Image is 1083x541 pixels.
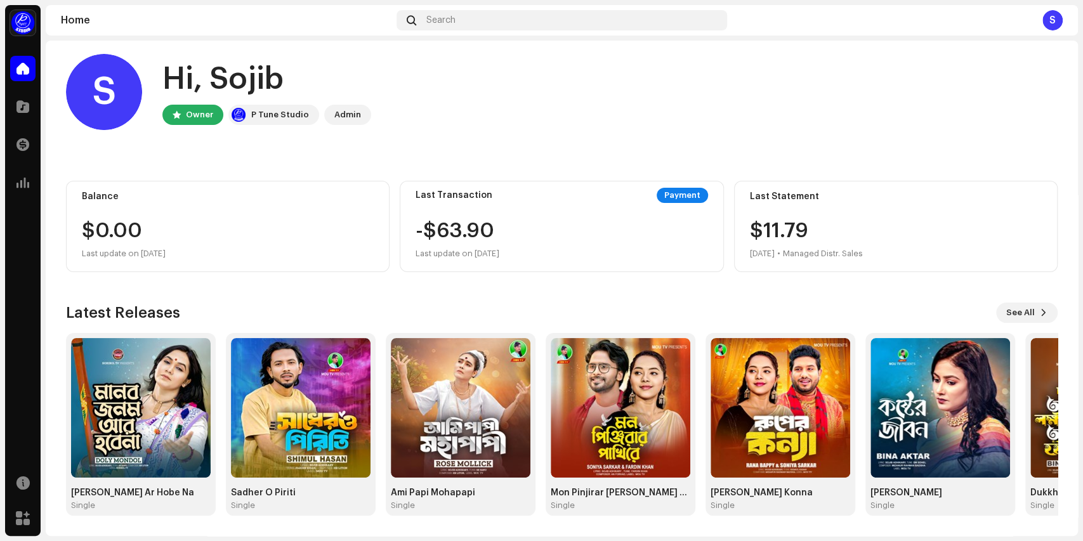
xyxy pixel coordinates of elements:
div: Admin [334,107,361,122]
div: Payment [657,188,708,203]
img: 403826b6-66b2-4af9-a01b-e7a628805cc0 [231,338,371,478]
img: 8f4a4dc1-8ab8-4eba-af07-b97e01ca04d4 [551,338,690,478]
div: Single [71,500,95,511]
re-o-card-value: Last Statement [734,181,1058,272]
div: Hi, Sojib [162,59,371,100]
div: Single [231,500,255,511]
div: [PERSON_NAME] [870,488,1010,498]
div: [PERSON_NAME] Konna [711,488,850,498]
div: Mon Pinjirar [PERSON_NAME] Re [551,488,690,498]
div: Single [870,500,895,511]
div: Last Statement [750,192,1042,202]
h3: Latest Releases [66,303,180,323]
span: See All [1006,300,1035,325]
div: Single [711,500,735,511]
div: Last update on [DATE] [416,246,499,261]
img: aa2dc065-34fb-410d-b4f3-024778106143 [711,338,850,478]
div: Single [391,500,415,511]
div: Sadher O Piriti [231,488,371,498]
button: See All [996,303,1058,323]
div: S [1042,10,1063,30]
div: S [66,54,142,130]
div: Managed Distr. Sales [783,246,863,261]
div: Ami Papi Mohapapi [391,488,530,498]
div: Single [551,500,575,511]
div: Home [61,15,391,25]
div: [DATE] [750,246,775,261]
re-o-card-value: Balance [66,181,390,272]
div: Last update on [DATE] [82,246,374,261]
div: [PERSON_NAME] Ar Hobe Na [71,488,211,498]
div: P Tune Studio [251,107,309,122]
div: Last Transaction [416,190,492,200]
img: 59afe5b4-71ac-414a-8e22-5fb7b1812e63 [870,338,1010,478]
div: Owner [186,107,213,122]
img: d05048cf-ccac-4719-a5e9-266768fb66fd [71,338,211,478]
div: Single [1030,500,1054,511]
img: a1dd4b00-069a-4dd5-89ed-38fbdf7e908f [10,10,36,36]
div: • [777,246,780,261]
span: Search [426,15,456,25]
img: a1dd4b00-069a-4dd5-89ed-38fbdf7e908f [231,107,246,122]
div: Balance [82,192,374,202]
img: 525f9ee6-4d16-4b84-9625-891a69ce5a1e [391,338,530,478]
